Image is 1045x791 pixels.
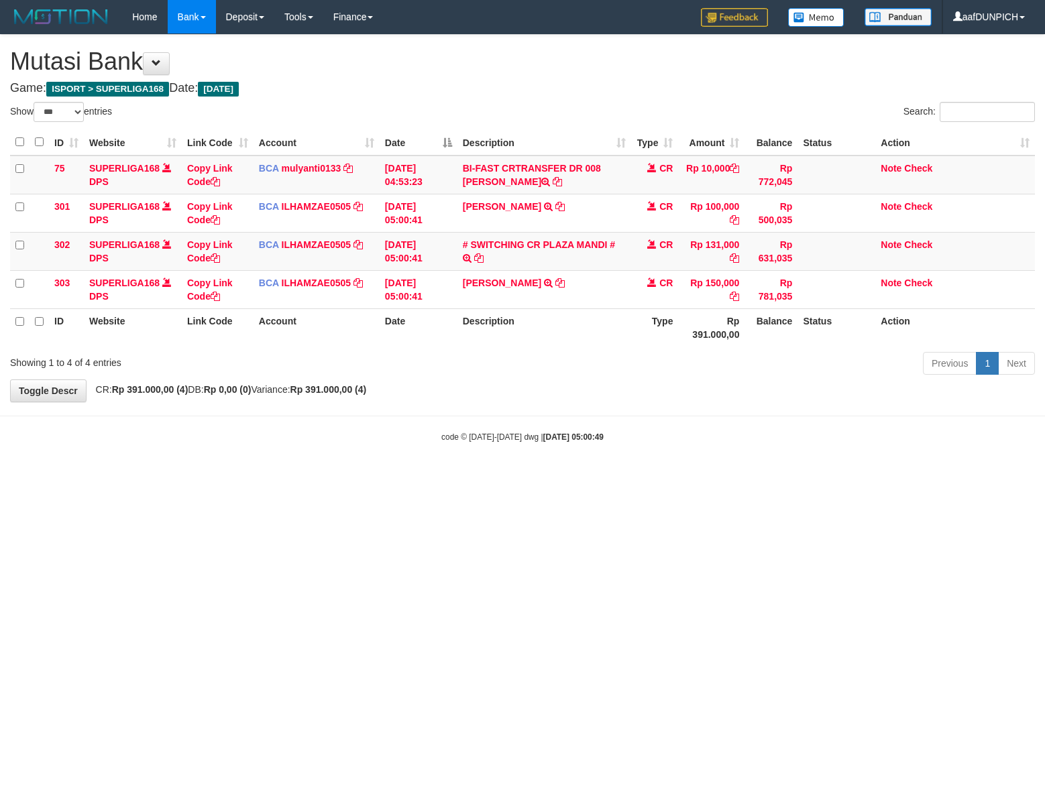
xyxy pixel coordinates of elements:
[865,8,932,26] img: panduan.png
[187,163,233,187] a: Copy Link Code
[463,239,615,250] a: # SWITCHING CR PLAZA MANDI #
[187,201,233,225] a: Copy Link Code
[463,278,541,288] a: [PERSON_NAME]
[745,308,797,347] th: Balance
[940,102,1035,122] input: Search:
[904,201,932,212] a: Check
[380,156,457,194] td: [DATE] 04:53:23
[89,163,160,174] a: SUPERLIGA168
[881,239,901,250] a: Note
[553,176,562,187] a: Copy BI-FAST CRTRANSFER DR 008 ANDIKA HIDA KRISTA to clipboard
[730,291,739,302] a: Copy Rp 150,000 to clipboard
[112,384,188,395] strong: Rp 391.000,00 (4)
[343,163,353,174] a: Copy mulyanti0133 to clipboard
[903,102,1035,122] label: Search:
[463,201,541,212] a: [PERSON_NAME]
[678,308,745,347] th: Rp 391.000,00
[701,8,768,27] img: Feedback.jpg
[659,278,673,288] span: CR
[10,102,112,122] label: Show entries
[788,8,844,27] img: Button%20Memo.svg
[904,163,932,174] a: Check
[282,163,341,174] a: mulyanti0133
[441,432,604,442] small: code © [DATE]-[DATE] dwg |
[730,163,739,174] a: Copy Rp 10,000 to clipboard
[84,194,182,232] td: DPS
[678,232,745,270] td: Rp 131,000
[543,432,604,442] strong: [DATE] 05:00:49
[54,201,70,212] span: 301
[49,129,84,156] th: ID: activate to sort column ascending
[259,239,279,250] span: BCA
[290,384,367,395] strong: Rp 391.000,00 (4)
[678,194,745,232] td: Rp 100,000
[745,232,797,270] td: Rp 631,035
[259,163,279,174] span: BCA
[380,270,457,308] td: [DATE] 05:00:41
[254,129,380,156] th: Account: activate to sort column ascending
[631,308,678,347] th: Type
[10,351,425,369] div: Showing 1 to 4 of 4 entries
[49,308,84,347] th: ID
[34,102,84,122] select: Showentries
[555,201,565,212] a: Copy AGUS SALIM to clipboard
[84,232,182,270] td: DPS
[976,352,999,375] a: 1
[187,278,233,302] a: Copy Link Code
[89,201,160,212] a: SUPERLIGA168
[659,201,673,212] span: CR
[678,270,745,308] td: Rp 150,000
[89,384,367,395] span: CR: DB: Variance:
[198,82,239,97] span: [DATE]
[998,352,1035,375] a: Next
[259,201,279,212] span: BCA
[678,156,745,194] td: Rp 10,000
[555,278,565,288] a: Copy SITI INDAH RAHMAWA to clipboard
[10,379,87,402] a: Toggle Descr
[182,129,254,156] th: Link Code: activate to sort column ascending
[904,278,932,288] a: Check
[730,215,739,225] a: Copy Rp 100,000 to clipboard
[282,278,351,288] a: ILHAMZAE0505
[380,194,457,232] td: [DATE] 05:00:41
[46,82,169,97] span: ISPORT > SUPERLIGA168
[353,278,363,288] a: Copy ILHAMZAE0505 to clipboard
[89,239,160,250] a: SUPERLIGA168
[84,129,182,156] th: Website: activate to sort column ascending
[204,384,252,395] strong: Rp 0,00 (0)
[353,201,363,212] a: Copy ILHAMZAE0505 to clipboard
[84,308,182,347] th: Website
[457,156,632,194] td: BI-FAST CRTRANSFER DR 008 [PERSON_NAME]
[187,239,233,263] a: Copy Link Code
[904,239,932,250] a: Check
[10,82,1035,95] h4: Game: Date:
[875,308,1035,347] th: Action
[745,270,797,308] td: Rp 781,035
[881,163,901,174] a: Note
[10,7,112,27] img: MOTION_logo.png
[659,239,673,250] span: CR
[259,278,279,288] span: BCA
[457,129,632,156] th: Description: activate to sort column ascending
[631,129,678,156] th: Type: activate to sort column ascending
[875,129,1035,156] th: Action: activate to sort column ascending
[182,308,254,347] th: Link Code
[54,163,65,174] span: 75
[659,163,673,174] span: CR
[10,48,1035,75] h1: Mutasi Bank
[54,239,70,250] span: 302
[881,201,901,212] a: Note
[282,239,351,250] a: ILHAMZAE0505
[254,308,380,347] th: Account
[474,253,484,263] a: Copy # SWITCHING CR PLAZA MANDI # to clipboard
[380,308,457,347] th: Date
[745,129,797,156] th: Balance
[923,352,977,375] a: Previous
[380,232,457,270] td: [DATE] 05:00:41
[730,253,739,263] a: Copy Rp 131,000 to clipboard
[380,129,457,156] th: Date: activate to sort column descending
[457,308,632,347] th: Description
[54,278,70,288] span: 303
[89,278,160,288] a: SUPERLIGA168
[745,156,797,194] td: Rp 772,045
